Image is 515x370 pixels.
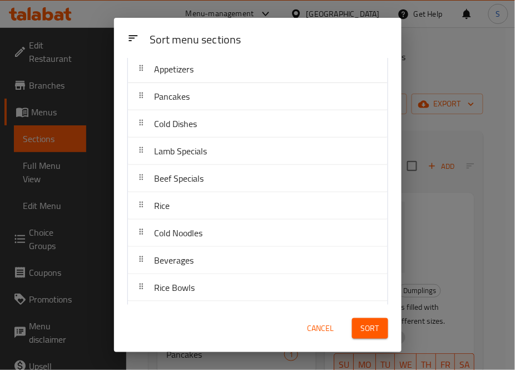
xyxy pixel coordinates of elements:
span: Rice Bowls [155,279,195,296]
span: Cold Dishes [155,115,197,132]
div: Pancakes [128,83,388,110]
span: Sort [361,322,379,335]
button: Sort [352,318,388,339]
span: Beef Specials [155,170,204,187]
span: Beverages [155,252,194,269]
div: Desserts [128,301,388,329]
div: Appetizers [128,56,388,83]
div: Lamb Specials [128,138,388,165]
span: Lamb Specials [155,143,207,159]
span: Pancakes [155,88,190,105]
div: Beverages [128,247,388,274]
div: Rice Bowls [128,274,388,301]
div: Sort menu sections [145,28,393,53]
span: Appetizers [155,61,194,77]
div: Rice [128,192,388,220]
span: Rice [155,197,170,214]
div: Cold Dishes [128,110,388,138]
span: Cold Noodles [155,225,203,241]
span: Cancel [308,322,334,335]
div: Cold Noodles [128,220,388,247]
div: Beef Specials [128,165,388,192]
button: Cancel [303,318,339,339]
